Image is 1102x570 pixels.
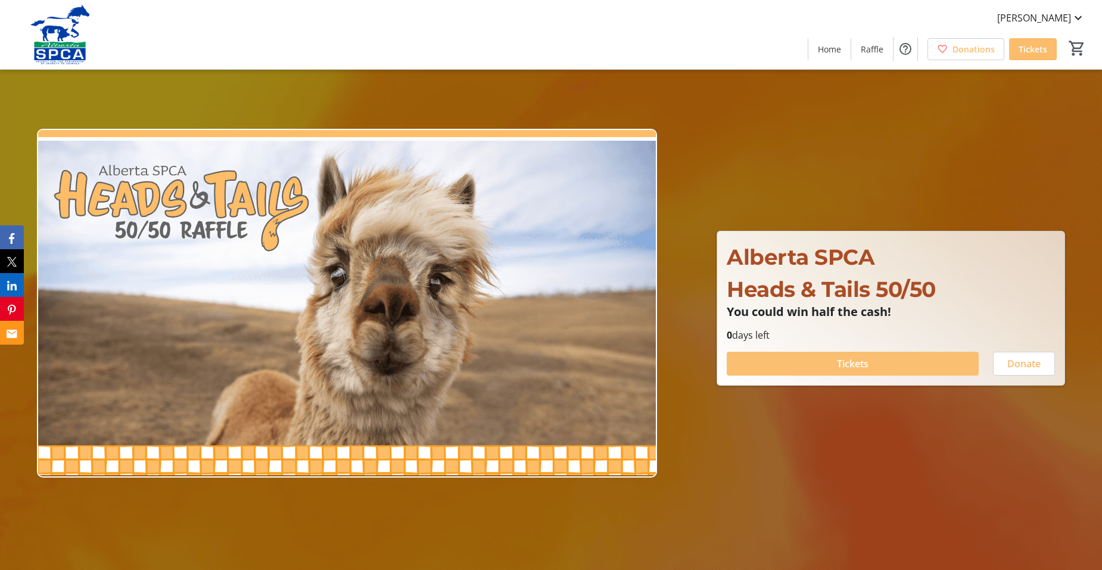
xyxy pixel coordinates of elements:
span: Home [818,43,841,55]
span: Tickets [837,357,868,371]
span: Donations [952,43,995,55]
span: [PERSON_NAME] [997,11,1071,25]
a: Raffle [851,38,893,60]
button: Cart [1066,38,1088,59]
button: Donate [993,352,1055,376]
p: You could win half the cash! [727,305,1055,318]
span: Donate [1007,357,1041,371]
button: Help [894,37,917,61]
a: Tickets [1009,38,1057,60]
button: Tickets [727,352,979,376]
a: Home [808,38,851,60]
span: Raffle [861,43,883,55]
span: Alberta SPCA [727,244,874,270]
span: Heads & Tails 50/50 [727,276,936,302]
a: Donations [927,38,1004,60]
p: days left [727,328,1055,342]
span: Tickets [1019,43,1047,55]
span: 0 [727,329,732,342]
button: [PERSON_NAME] [988,8,1095,27]
img: Campaign CTA Media Photo [37,129,657,478]
img: Alberta SPCA's Logo [7,5,113,64]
